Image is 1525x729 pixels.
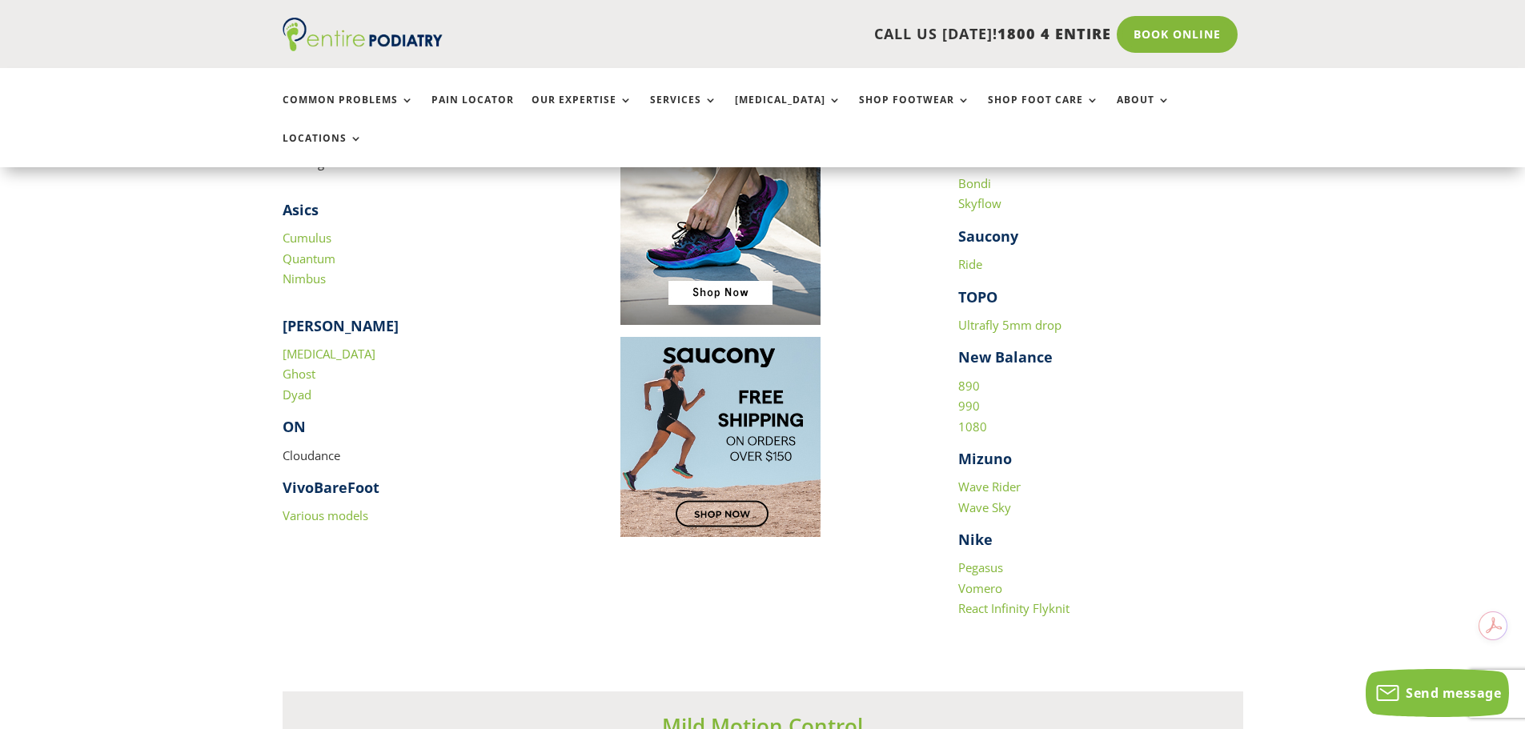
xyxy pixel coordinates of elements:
a: Ultrafly 5mm drop [958,317,1061,333]
a: Shop Foot Care [988,94,1099,129]
a: Pegasus [958,559,1003,575]
a: Bondi [958,175,991,191]
a: Common Problems [283,94,414,129]
a: Ride [958,256,982,272]
a: Cumulus [283,230,331,246]
a: Services [650,94,717,129]
a: About [1117,94,1170,129]
a: Quantum [283,250,335,266]
a: Skyflow [958,195,1001,211]
a: [MEDICAL_DATA] [283,346,375,362]
img: logo (1) [283,18,443,51]
img: Image to click to buy ASIC shoes online [620,125,821,325]
a: Wave Sky [958,499,1011,515]
a: [MEDICAL_DATA] [735,94,841,129]
strong: New Balance [958,347,1053,367]
strong: Asics [283,200,319,219]
a: Book Online [1117,16,1238,53]
strong: Nike [958,530,993,549]
span: 1800 4 ENTIRE [997,24,1111,43]
a: Vomero [958,580,1002,596]
strong: TOPO [958,287,997,306]
strong: Saucony [958,226,1018,246]
a: 1080 [958,419,987,435]
a: Locations [283,133,363,167]
a: Entire Podiatry [283,38,443,54]
button: Send message [1366,669,1509,717]
p: Cloudance [283,446,568,479]
a: Our Expertise [532,94,632,129]
a: Dyad [283,387,311,403]
p: CALL US [DATE]! [504,24,1111,45]
a: 890 [958,378,980,394]
strong: ON [283,417,306,436]
strong: Mizuno [958,449,1012,468]
a: Various models [283,507,368,523]
a: Ghost [283,366,315,382]
a: Wave Rider [958,479,1021,495]
a: Nimbus [283,270,326,286]
strong: VivoBareFoot [283,478,379,497]
a: Shop Footwear [859,94,970,129]
a: 990 [958,398,980,414]
a: React Infinity Flyknit [958,600,1070,616]
strong: [PERSON_NAME] [283,316,399,335]
a: Pain Locator [431,94,514,129]
span: Send message [1406,684,1501,702]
